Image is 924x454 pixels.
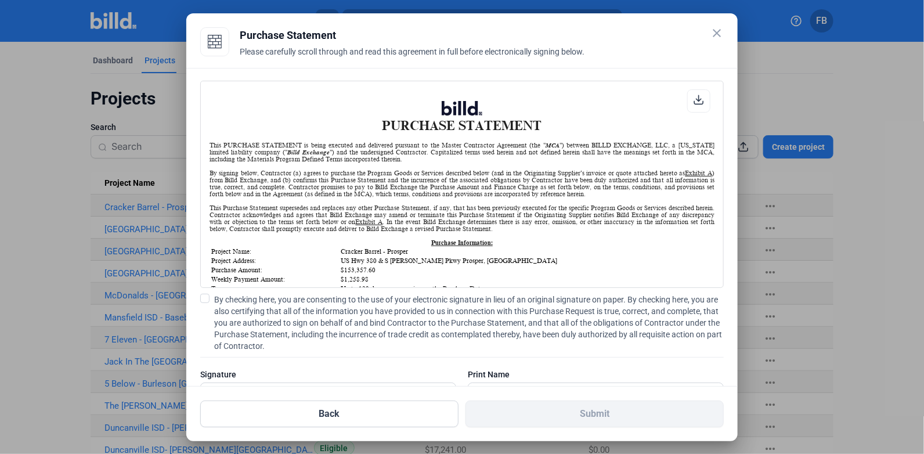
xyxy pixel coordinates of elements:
[210,204,714,232] div: This Purchase Statement supersedes and replaces any other Purchase Statement, if any, that has be...
[546,142,560,149] i: MCA
[210,170,714,197] div: By signing below, Contractor (a) agrees to purchase the Program Goods or Services described below...
[211,275,339,283] td: Weekly Payment Amount:
[340,247,713,255] td: Cracker Barrel - Prosper
[468,369,724,380] div: Print Name
[465,401,724,427] button: Submit
[710,26,724,40] mat-icon: close
[214,294,724,352] span: By checking here, you are consenting to the use of your electronic signature in lieu of an origin...
[240,27,724,44] div: Purchase Statement
[200,369,456,380] div: Signature
[200,401,459,427] button: Back
[340,257,713,265] td: US Hwy 380 & S [PERSON_NAME] Pkwy Prosper, [GEOGRAPHIC_DATA]
[356,218,383,225] u: Exhibit A
[287,149,330,156] i: Billd Exchange
[211,247,339,255] td: Project Name:
[468,383,710,407] input: Print Name
[211,266,339,274] td: Purchase Amount:
[340,275,713,283] td: $1,258.98
[210,101,714,133] h1: PURCHASE STATEMENT
[685,170,712,176] u: Exhibit A
[340,266,713,274] td: $153,357.60
[210,142,714,163] div: This PURCHASE STATEMENT is being executed and delivered pursuant to the Master Contractor Agreeme...
[211,257,339,265] td: Project Address:
[431,239,493,246] u: Purchase Information:
[201,383,443,407] input: Signature
[240,46,724,71] div: Please carefully scroll through and read this agreement in full before electronically signing below.
[211,284,339,293] td: Term:
[340,284,713,293] td: Up to 120 days, commencing on the Purchase Date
